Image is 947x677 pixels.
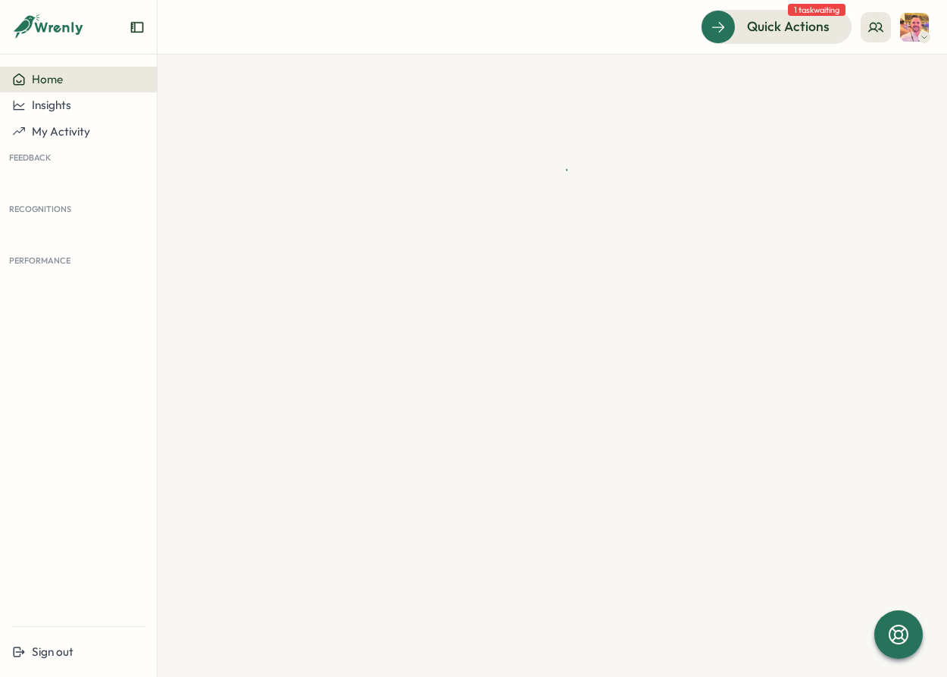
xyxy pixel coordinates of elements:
span: Home [32,72,63,86]
span: Quick Actions [747,17,830,36]
img: David Kavanagh [900,13,929,42]
span: Insights [32,98,71,112]
span: 1 task waiting [788,4,845,16]
span: My Activity [32,124,90,139]
button: Expand sidebar [130,20,145,35]
span: Sign out [32,644,73,659]
button: Quick Actions [701,10,852,43]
